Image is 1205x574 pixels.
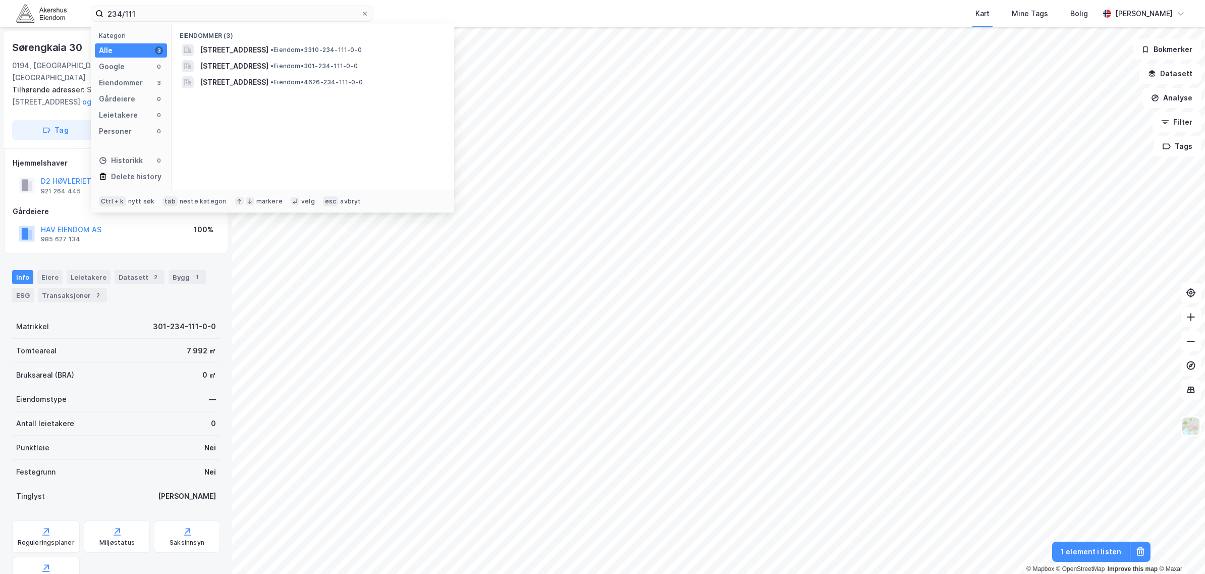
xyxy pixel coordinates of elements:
div: Reguleringsplaner [18,539,75,547]
button: Filter [1153,112,1201,132]
div: Hjemmelshaver [13,157,220,169]
button: Analyse [1142,88,1201,108]
div: Bruksareal (BRA) [16,369,74,381]
div: Datasett [115,270,165,284]
div: markere [256,197,283,205]
div: Miljøstatus [99,539,135,547]
div: Festegrunn [16,466,56,478]
span: • [270,78,273,86]
div: Leietakere [99,109,138,121]
div: Info [12,270,33,284]
div: Personer [99,125,132,137]
a: OpenStreetMap [1056,565,1105,572]
div: neste kategori [180,197,227,205]
span: Tilhørende adresser: [12,85,87,94]
div: Google [99,61,125,73]
img: akershus-eiendom-logo.9091f326c980b4bce74ccdd9f866810c.svg [16,5,67,22]
a: Improve this map [1108,565,1158,572]
div: Ctrl + k [99,196,126,206]
img: Z [1181,416,1200,436]
div: Alle [99,44,113,57]
span: • [270,62,273,70]
div: Bolig [1070,8,1088,20]
iframe: Chat Widget [1155,526,1205,574]
div: avbryt [340,197,361,205]
div: esc [323,196,339,206]
div: 0 [155,63,163,71]
div: Gårdeiere [99,93,135,105]
div: 2 [150,272,160,282]
div: Eiendomstype [16,393,67,405]
div: nytt søk [128,197,155,205]
span: Eiendom • 3310-234-111-0-0 [270,46,362,54]
div: Punktleie [16,442,49,454]
div: Tomteareal [16,345,57,357]
span: [STREET_ADDRESS] [200,76,268,88]
div: [PERSON_NAME] [158,490,216,502]
div: Tinglyst [16,490,45,502]
button: Bokmerker [1133,39,1201,60]
div: 0 [155,111,163,119]
button: 1 element i listen [1052,542,1130,562]
div: Kart [975,8,990,20]
div: Sørengkaia 32, [STREET_ADDRESS] [12,84,212,108]
div: 3 [155,79,163,87]
div: 921 264 445 [41,187,81,195]
div: Historikk [99,154,143,167]
div: Transaksjoner [38,288,107,302]
a: Mapbox [1026,565,1054,572]
div: Eiendommer [99,77,143,89]
div: 100% [194,224,213,236]
button: Datasett [1139,64,1201,84]
span: [STREET_ADDRESS] [200,44,268,56]
span: Eiendom • 301-234-111-0-0 [270,62,358,70]
div: 0194, [GEOGRAPHIC_DATA], [GEOGRAPHIC_DATA] [12,60,141,84]
button: Tag [12,120,99,140]
div: Eiendommer (3) [172,24,454,42]
span: [STREET_ADDRESS] [200,60,268,72]
div: tab [162,196,178,206]
div: Eiere [37,270,63,284]
div: Saksinnsyn [170,539,204,547]
span: Eiendom • 4626-234-111-0-0 [270,78,363,86]
div: 0 [155,127,163,135]
div: Gårdeiere [13,205,220,218]
div: ESG [12,288,34,302]
div: Bygg [169,270,206,284]
div: 0 [155,156,163,165]
div: Nei [204,442,216,454]
input: Søk på adresse, matrikkel, gårdeiere, leietakere eller personer [103,6,361,21]
div: 0 ㎡ [202,369,216,381]
div: 7 992 ㎡ [187,345,216,357]
div: Leietakere [67,270,111,284]
div: Kontrollprogram for chat [1155,526,1205,574]
button: Tags [1154,136,1201,156]
div: velg [301,197,315,205]
div: 0 [211,418,216,430]
div: Delete history [111,171,161,183]
div: — [209,393,216,405]
div: 1 [192,272,202,282]
div: 0 [155,95,163,103]
div: 985 627 134 [41,235,80,243]
div: Matrikkel [16,321,49,333]
div: [PERSON_NAME] [1115,8,1173,20]
div: 3 [155,46,163,55]
div: Nei [204,466,216,478]
div: 301-234-111-0-0 [153,321,216,333]
div: Kategori [99,32,167,39]
div: Mine Tags [1012,8,1048,20]
div: Antall leietakere [16,418,74,430]
div: 2 [93,290,103,300]
div: Sørengkaia 30 [12,39,84,56]
span: • [270,46,273,54]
